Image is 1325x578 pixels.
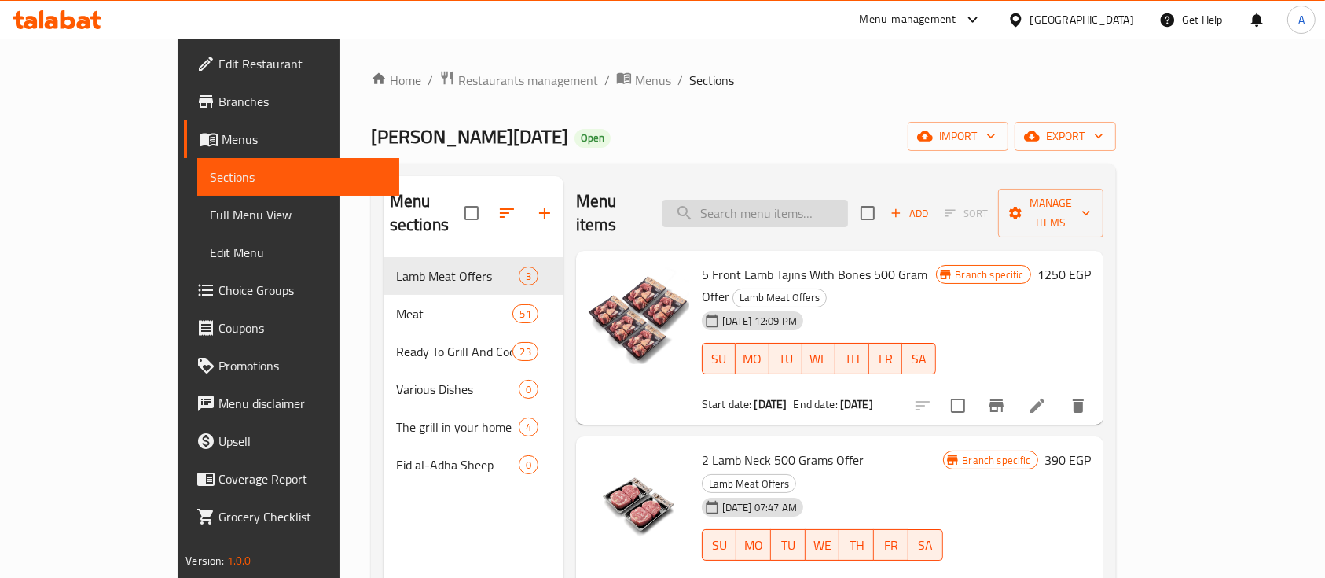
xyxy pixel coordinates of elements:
button: Branch-specific-item [978,387,1015,425]
button: MO [736,343,769,374]
span: Menus [222,130,387,149]
span: MO [743,534,765,557]
div: Ready To Grill And Cook Products23 [384,333,563,370]
div: Eid al-Adha Sheep0 [384,446,563,484]
div: Lamb Meat Offers [396,267,519,285]
b: [DATE] [754,394,787,414]
a: Full Menu View [197,196,399,234]
div: items [519,455,538,474]
a: Edit Restaurant [184,45,399,83]
button: SA [902,343,935,374]
a: Grocery Checklist [184,498,399,536]
div: Lamb Meat Offers [702,474,796,493]
span: Grocery Checklist [218,507,387,526]
button: SU [702,529,737,561]
span: Manage items [1011,193,1091,233]
span: Various Dishes [396,380,519,399]
span: Branch specific [949,267,1030,282]
div: Meat51 [384,295,563,333]
span: 2 Lamb Neck 500 Grams Offer [702,448,864,472]
a: Restaurants management [439,70,598,90]
div: Lamb Meat Offers3 [384,257,563,295]
b: [DATE] [840,394,873,414]
div: Menu-management [860,10,956,29]
span: 51 [513,307,537,322]
span: WE [809,348,829,370]
div: [GEOGRAPHIC_DATA] [1030,11,1134,28]
a: Coupons [184,309,399,347]
button: WE [806,529,840,561]
div: Open [574,129,611,148]
span: Branch specific [956,453,1037,468]
span: Meat [396,304,513,323]
span: Choice Groups [218,281,387,300]
div: items [519,380,538,399]
span: Promotions [218,356,387,375]
span: Lamb Meat Offers [733,289,826,307]
button: export [1015,122,1116,151]
span: Upsell [218,432,387,451]
span: Menus [635,71,671,90]
span: 0 [519,382,538,397]
span: [PERSON_NAME][DATE] [371,119,568,154]
h6: 1250 EGP [1037,263,1091,285]
span: WE [812,534,834,557]
span: Start date: [702,394,752,414]
span: Lamb Meat Offers [703,475,795,493]
li: / [428,71,433,90]
h2: Menu sections [390,190,464,237]
span: Sort sections [488,194,526,232]
a: Choice Groups [184,271,399,309]
div: items [519,267,538,285]
span: 4 [519,420,538,435]
a: Sections [197,158,399,196]
button: SU [702,343,736,374]
span: TU [777,534,799,557]
span: Sections [210,168,387,186]
span: Add item [884,201,934,226]
span: Select section first [934,201,998,226]
li: / [677,71,683,90]
a: Menus [616,70,671,90]
a: Edit menu item [1028,396,1047,415]
a: Edit Menu [197,234,399,271]
button: import [908,122,1008,151]
span: Full Menu View [210,205,387,224]
span: Select all sections [455,197,488,230]
span: The grill in your home [396,418,519,436]
div: Various Dishes0 [384,370,563,408]
span: 1.0.0 [227,550,251,571]
a: Menus [184,120,399,158]
span: FR [880,534,902,557]
span: Version: [185,550,224,571]
div: The grill in your home4 [384,408,563,446]
span: Select to update [941,389,974,422]
a: Coverage Report [184,460,399,498]
a: Branches [184,83,399,120]
button: Manage items [998,189,1103,237]
span: import [920,127,996,146]
span: MO [742,348,762,370]
span: End date: [794,394,838,414]
button: TU [769,343,802,374]
span: Eid al-Adha Sheep [396,455,519,474]
span: A [1298,11,1305,28]
span: TH [846,534,868,557]
span: Coupons [218,318,387,337]
span: 23 [513,344,537,359]
img: 5 Front Lamb Tajins With Bones 500 Gram Offer [589,263,689,364]
span: 0 [519,458,538,473]
span: Edit Restaurant [218,54,387,73]
a: Promotions [184,347,399,385]
h6: 390 EGP [1044,449,1091,471]
span: Ready To Grill And Cook Products [396,342,513,361]
span: [DATE] 07:47 AM [716,500,803,515]
span: Select section [851,197,884,230]
button: FR [869,343,902,374]
span: Coverage Report [218,469,387,488]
